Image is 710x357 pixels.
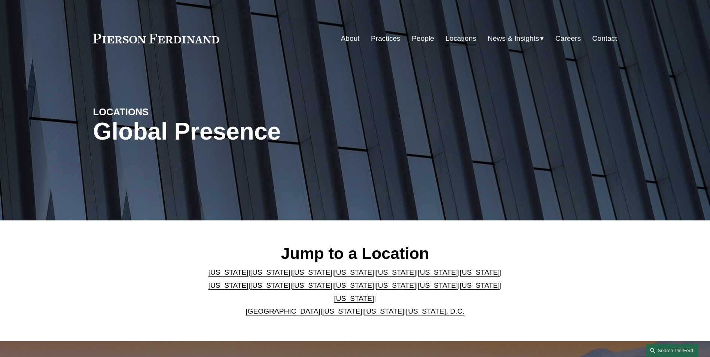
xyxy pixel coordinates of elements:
a: [US_STATE] [250,281,290,289]
a: [US_STATE] [418,281,458,289]
a: [US_STATE] [334,268,374,276]
a: Careers [555,31,581,46]
a: [US_STATE] [376,268,416,276]
p: | | | | | | | | | | | | | | | | | | [202,266,508,318]
a: Practices [371,31,400,46]
a: [US_STATE] [334,295,374,302]
a: [US_STATE] [364,307,404,315]
a: People [412,31,434,46]
a: [US_STATE] [250,268,290,276]
a: [US_STATE] [334,281,374,289]
a: [US_STATE] [418,268,458,276]
a: [US_STATE] [376,281,416,289]
a: [US_STATE] [208,281,249,289]
a: [US_STATE] [460,281,500,289]
a: [US_STATE] [292,268,332,276]
a: Contact [592,31,617,46]
span: News & Insights [488,32,539,45]
h2: Jump to a Location [202,244,508,263]
h1: Global Presence [93,118,442,145]
a: About [341,31,360,46]
a: [US_STATE], D.C. [406,307,464,315]
a: [US_STATE] [208,268,249,276]
a: Locations [445,31,476,46]
a: Search this site [646,344,698,357]
a: [GEOGRAPHIC_DATA] [246,307,320,315]
a: [US_STATE] [460,268,500,276]
h4: LOCATIONS [93,106,224,118]
a: [US_STATE] [292,281,332,289]
a: [US_STATE] [322,307,362,315]
a: folder dropdown [488,31,544,46]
